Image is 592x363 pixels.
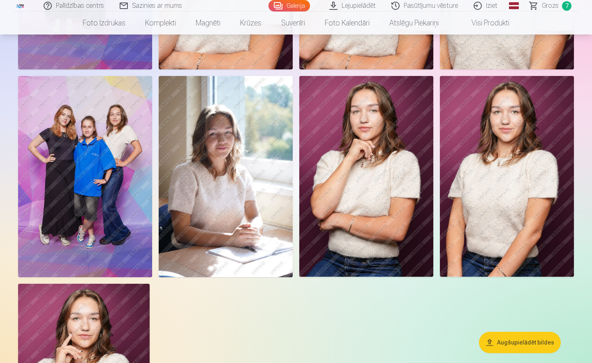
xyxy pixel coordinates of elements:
[135,11,186,34] a: Komplekti
[479,332,561,353] button: Augšupielādēt bildes
[449,11,519,34] a: Visi produkti
[562,1,571,11] span: 7
[230,11,271,34] a: Krūzes
[73,11,135,34] a: Foto izdrukas
[379,11,449,34] a: Atslēgu piekariņi
[16,3,25,8] img: /fa1
[315,11,379,34] a: Foto kalendāri
[186,11,230,34] a: Magnēti
[542,1,559,11] span: Grozs
[271,11,315,34] a: Suvenīri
